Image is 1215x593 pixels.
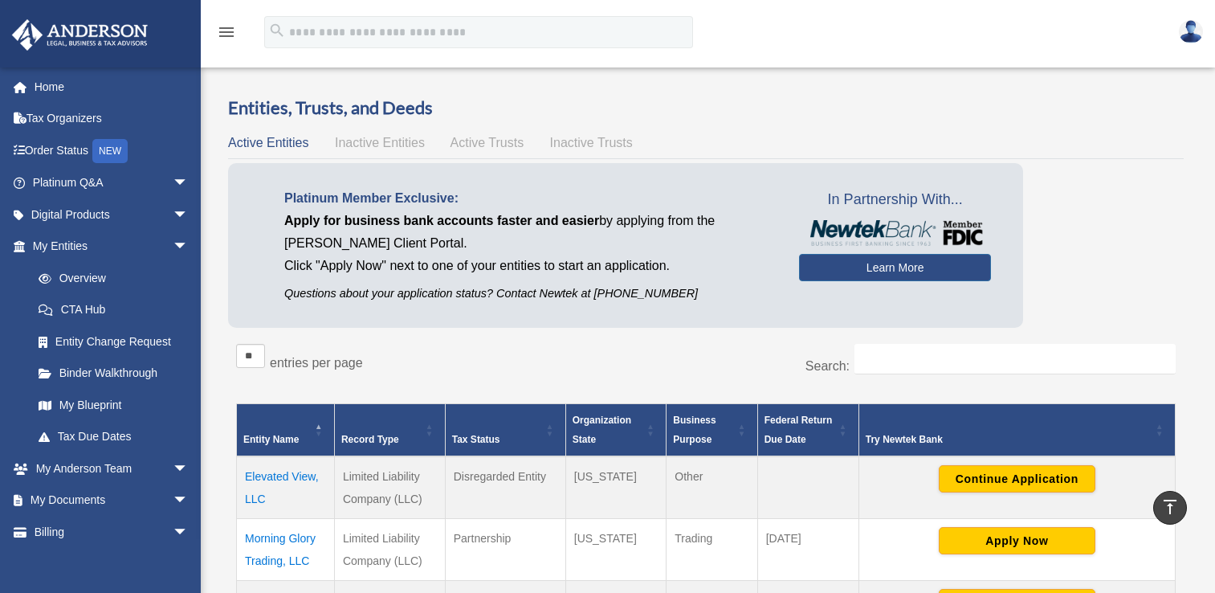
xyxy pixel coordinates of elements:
span: Apply for business bank accounts faster and easier [284,214,599,227]
a: Binder Walkthrough [22,358,205,390]
p: Platinum Member Exclusive: [284,187,775,210]
td: Elevated View, LLC [237,456,335,519]
span: arrow_drop_down [173,167,205,200]
i: menu [217,22,236,42]
i: search [268,22,286,39]
p: by applying from the [PERSON_NAME] Client Portal. [284,210,775,255]
span: arrow_drop_down [173,516,205,549]
span: In Partnership With... [799,187,991,213]
td: [US_STATE] [565,456,667,519]
a: Tax Organizers [11,103,213,135]
p: Click "Apply Now" next to one of your entities to start an application. [284,255,775,277]
a: Learn More [799,254,991,281]
a: Digital Productsarrow_drop_down [11,198,213,231]
i: vertical_align_top [1160,497,1180,517]
span: Inactive Trusts [550,136,633,149]
span: Organization State [573,415,631,445]
td: Partnership [445,518,565,580]
a: Overview [22,262,197,294]
a: vertical_align_top [1153,491,1187,525]
th: Federal Return Due Date: Activate to sort [757,403,858,456]
span: Business Purpose [673,415,716,445]
p: Questions about your application status? Contact Newtek at [PHONE_NUMBER] [284,284,775,304]
td: Disregarded Entity [445,456,565,519]
button: Continue Application [939,465,1095,493]
span: arrow_drop_down [173,485,205,517]
td: Other [667,456,757,519]
td: Limited Liability Company (LLC) [334,456,445,519]
th: Entity Name: Activate to invert sorting [237,403,335,456]
td: [DATE] [757,518,858,580]
th: Organization State: Activate to sort [565,403,667,456]
label: entries per page [270,356,363,370]
img: User Pic [1179,20,1203,43]
a: My Anderson Teamarrow_drop_down [11,452,213,485]
span: Active Trusts [451,136,524,149]
span: Federal Return Due Date [764,415,833,445]
a: My Blueprint [22,389,205,421]
a: Platinum Q&Aarrow_drop_down [11,167,213,199]
td: Limited Liability Company (LLC) [334,518,445,580]
span: Inactive Entities [335,136,425,149]
span: arrow_drop_down [173,198,205,231]
span: Active Entities [228,136,308,149]
a: My Entitiesarrow_drop_down [11,231,205,263]
th: Try Newtek Bank : Activate to sort [858,403,1175,456]
td: [US_STATE] [565,518,667,580]
a: Billingarrow_drop_down [11,516,213,548]
label: Search: [805,359,850,373]
a: My Documentsarrow_drop_down [11,485,213,517]
div: Try Newtek Bank [866,430,1151,449]
img: NewtekBankLogoSM.png [807,220,983,246]
th: Tax Status: Activate to sort [445,403,565,456]
span: arrow_drop_down [173,231,205,264]
a: CTA Hub [22,294,205,326]
span: Tax Status [452,434,500,445]
a: menu [217,28,236,42]
td: Morning Glory Trading, LLC [237,518,335,580]
td: Trading [667,518,757,580]
span: arrow_drop_down [173,452,205,485]
div: NEW [92,139,128,163]
th: Business Purpose: Activate to sort [667,403,757,456]
a: Order StatusNEW [11,134,213,167]
button: Apply Now [939,527,1095,554]
th: Record Type: Activate to sort [334,403,445,456]
a: Entity Change Request [22,325,205,358]
span: Record Type [341,434,399,445]
a: Tax Due Dates [22,421,205,453]
a: Home [11,71,213,103]
h3: Entities, Trusts, and Deeds [228,96,1184,121]
img: Anderson Advisors Platinum Portal [7,19,153,51]
span: Entity Name [243,434,299,445]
